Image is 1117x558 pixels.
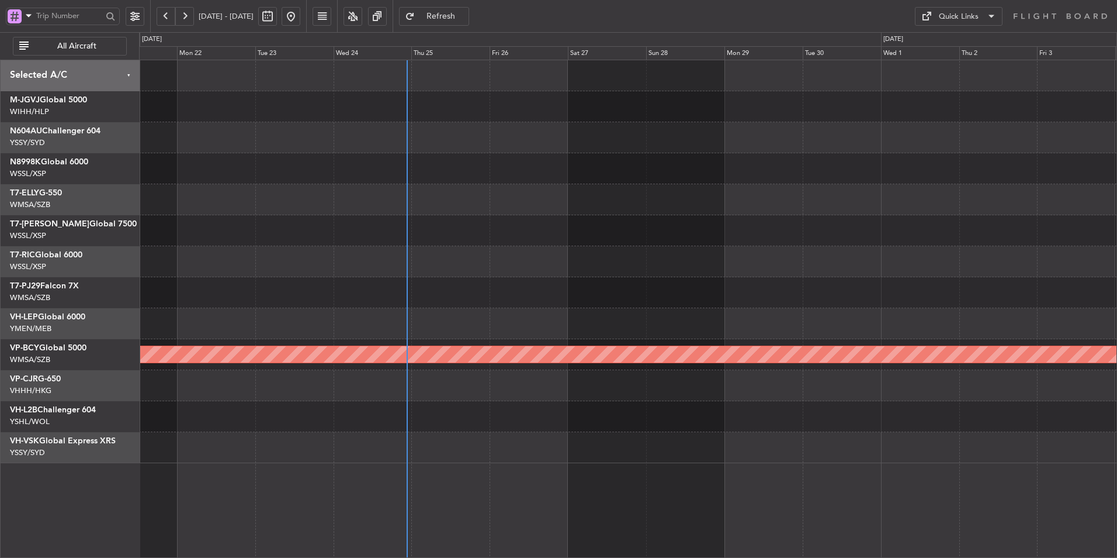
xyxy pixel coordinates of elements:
a: WSSL/XSP [10,261,46,272]
span: VH-L2B [10,406,37,414]
div: Fri 26 [490,46,568,60]
a: WMSA/SZB [10,199,50,210]
a: VH-LEPGlobal 6000 [10,313,85,321]
a: T7-ELLYG-550 [10,189,62,197]
div: Thu 25 [411,46,490,60]
span: VP-BCY [10,344,39,352]
div: Sat 27 [568,46,646,60]
a: YSHL/WOL [10,416,50,427]
a: VH-VSKGlobal Express XRS [10,437,116,445]
a: N8998KGlobal 6000 [10,158,88,166]
a: VHHH/HKG [10,385,51,396]
a: WSSL/XSP [10,230,46,241]
button: Refresh [399,7,469,26]
a: WMSA/SZB [10,354,50,365]
span: M-JGVJ [10,96,40,104]
span: N8998K [10,158,41,166]
div: [DATE] [142,35,162,44]
span: All Aircraft [31,42,123,50]
a: YSSY/SYD [10,447,45,458]
div: Fri 3 [1037,46,1115,60]
span: VH-LEP [10,313,38,321]
div: Sun 28 [646,46,724,60]
a: T7-[PERSON_NAME]Global 7500 [10,220,137,228]
span: T7-ELLY [10,189,39,197]
span: T7-RIC [10,251,35,259]
span: T7-PJ29 [10,282,40,290]
div: Quick Links [939,11,979,23]
a: YMEN/MEB [10,323,51,334]
a: WIHH/HLP [10,106,49,117]
button: All Aircraft [13,37,127,56]
div: Mon 29 [724,46,803,60]
a: M-JGVJGlobal 5000 [10,96,87,104]
a: YSSY/SYD [10,137,45,148]
a: VH-L2BChallenger 604 [10,406,96,414]
a: WMSA/SZB [10,292,50,303]
a: T7-RICGlobal 6000 [10,251,82,259]
button: Quick Links [915,7,1002,26]
div: Thu 2 [959,46,1038,60]
a: VP-CJRG-650 [10,375,61,383]
a: N604AUChallenger 604 [10,127,100,135]
div: Tue 23 [255,46,334,60]
span: VP-CJR [10,375,38,383]
input: Trip Number [36,7,102,25]
span: T7-[PERSON_NAME] [10,220,89,228]
a: T7-PJ29Falcon 7X [10,282,79,290]
span: Refresh [417,12,465,20]
div: [DATE] [883,35,903,44]
div: Wed 24 [334,46,412,60]
div: Tue 30 [803,46,881,60]
span: N604AU [10,127,42,135]
a: VP-BCYGlobal 5000 [10,344,86,352]
span: [DATE] - [DATE] [199,11,254,22]
span: VH-VSK [10,437,39,445]
a: WSSL/XSP [10,168,46,179]
div: Wed 1 [881,46,959,60]
div: Mon 22 [177,46,255,60]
